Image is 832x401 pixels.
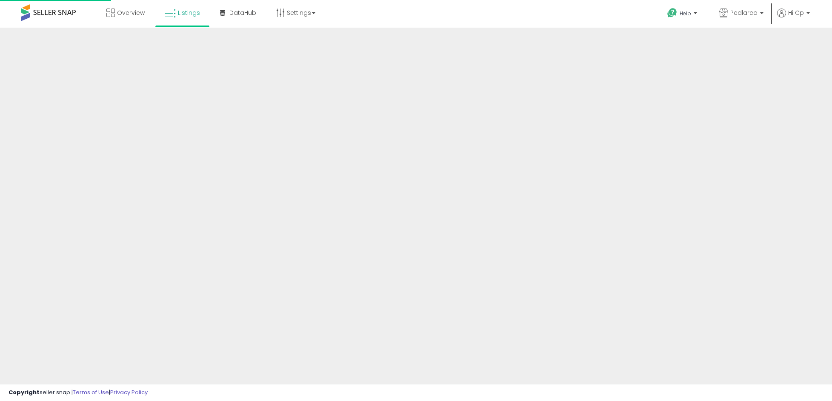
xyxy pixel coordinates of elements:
[178,9,200,17] span: Listings
[788,9,804,17] span: Hi Cp
[730,9,758,17] span: Pedlarco
[777,9,810,28] a: Hi Cp
[229,9,256,17] span: DataHub
[680,10,691,17] span: Help
[117,9,145,17] span: Overview
[660,1,706,28] a: Help
[667,8,678,18] i: Get Help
